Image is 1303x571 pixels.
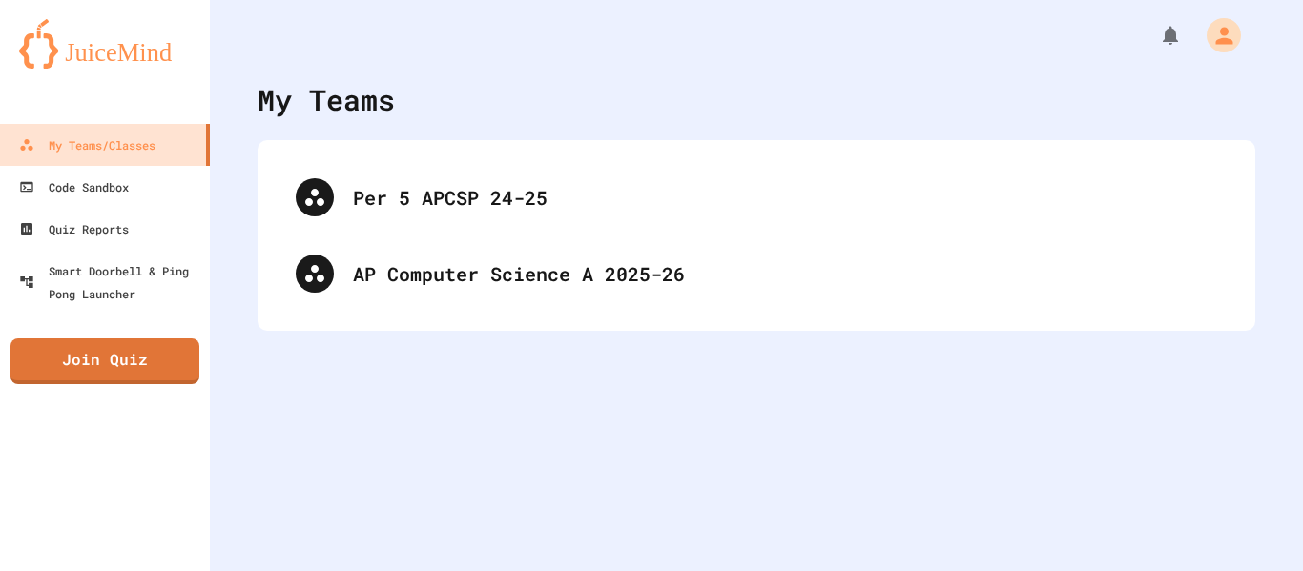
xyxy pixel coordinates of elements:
[19,175,129,198] div: Code Sandbox
[10,338,199,384] a: Join Quiz
[19,133,155,156] div: My Teams/Classes
[19,19,191,69] img: logo-orange.svg
[277,235,1236,312] div: AP Computer Science A 2025-26
[19,259,202,305] div: Smart Doorbell & Ping Pong Launcher
[277,159,1236,235] div: Per 5 APCSP 24-25
[258,78,395,121] div: My Teams
[353,183,1217,212] div: Per 5 APCSP 24-25
[1187,13,1246,57] div: My Account
[1124,19,1187,51] div: My Notifications
[19,217,129,240] div: Quiz Reports
[353,259,1217,288] div: AP Computer Science A 2025-26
